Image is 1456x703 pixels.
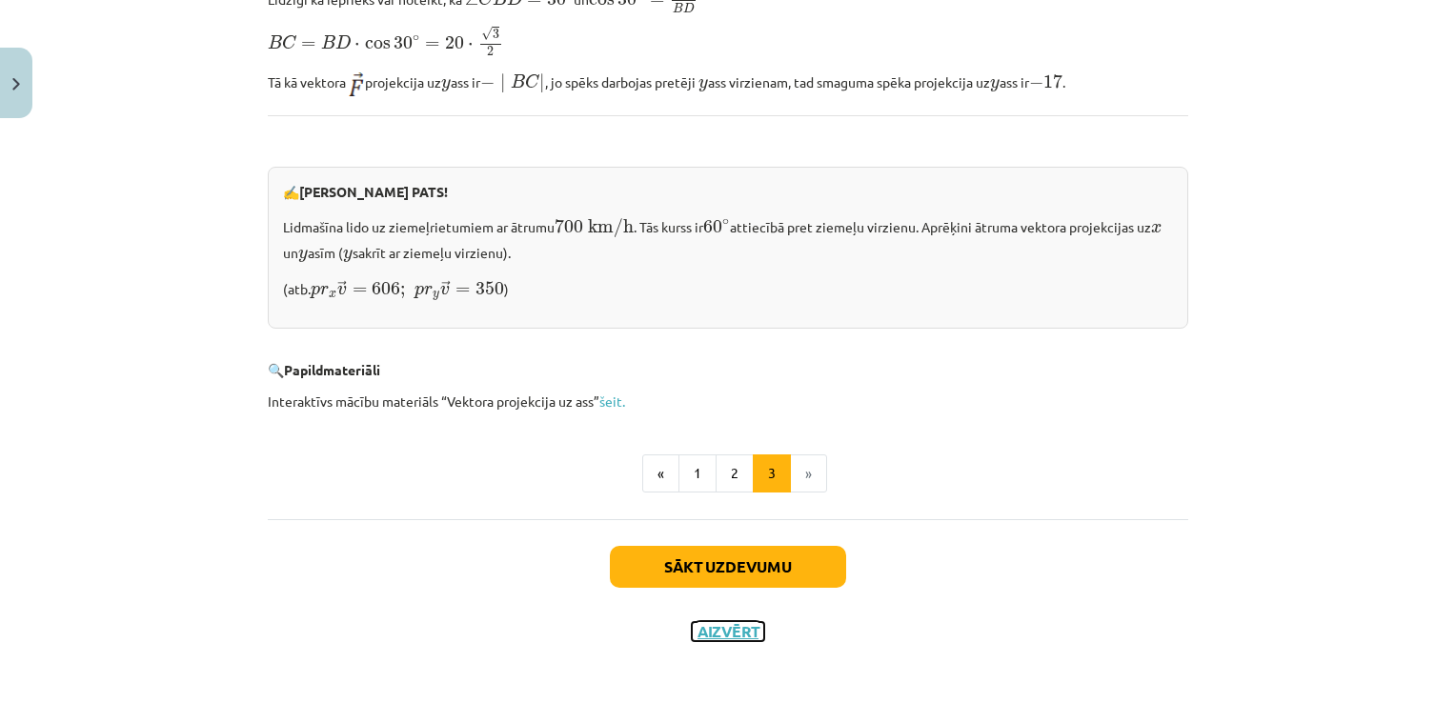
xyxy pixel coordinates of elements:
[425,41,439,49] span: =
[424,286,433,295] span: r
[283,182,1173,202] p: ✍️
[337,280,347,294] span: →
[493,30,499,39] span: 3
[413,35,419,41] span: ∘
[335,35,351,49] span: D
[753,454,791,492] button: 3
[299,183,448,200] b: [PERSON_NAME] PATS!
[268,69,1188,96] p: Tā kā vektora ﻿ projekcija uz ass ir ﻿, jo spēks darbojas pretēji ass virzienam, tad smaguma spēk...
[610,546,846,588] button: Sākt uzdevumu
[329,291,336,298] span: x
[539,73,545,93] span: ∣
[353,287,367,294] span: =
[1043,74,1062,89] span: 17
[455,287,470,294] span: =
[716,454,754,492] button: 2
[268,360,1188,380] p: 🔍
[511,74,525,88] span: B
[372,282,400,295] span: 606
[487,47,494,56] span: 2
[283,275,1173,302] p: (atb. )
[1151,224,1162,233] span: x
[283,213,1173,264] p: Lidmašīna lido uz ziemeļrietumiem ar ātrumu . Tās kurss ir attiecībā pret ziemeļu virzienu. Aprēķ...
[415,286,424,298] span: p
[990,79,1000,92] span: y
[481,27,493,41] span: √
[683,4,695,13] span: D
[343,250,353,263] span: y
[321,35,335,49] span: B
[703,220,722,233] span: 60
[320,286,329,295] span: r
[394,36,413,50] span: 30
[12,78,20,90] img: icon-close-lesson-0947bae3869378f0d4975bcd49f059093ad1ed9edebbc8119c70593378902aed.svg
[354,43,360,49] span: ⋅
[588,218,634,238] span: km/h
[642,454,679,492] button: «
[433,291,439,301] span: y
[500,73,506,93] span: ∣
[692,622,764,641] button: Aizvērt
[441,79,451,92] span: y
[475,282,504,295] span: 350
[480,76,495,90] span: −
[268,392,1188,412] p: Interaktīvs mācību materiāls “Vektora projekcija uz ass”
[268,35,282,49] span: B
[555,219,583,233] span: 700
[441,280,451,294] span: →
[282,34,296,50] span: C
[698,79,708,92] span: y
[468,43,474,49] span: ⋅
[284,361,380,378] b: Papildmateriāli
[1029,76,1043,90] span: −
[337,286,347,295] span: v
[298,250,308,263] span: y
[311,286,320,298] span: p
[525,73,539,89] span: C
[268,454,1188,492] nav: Page navigation example
[722,219,729,225] span: ∘
[678,454,717,492] button: 1
[673,4,683,13] span: B
[301,41,315,49] span: =
[365,40,391,50] span: cos
[400,286,406,299] span: ;
[445,36,464,50] span: 20
[440,286,450,295] span: v
[599,392,625,410] a: šeit.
